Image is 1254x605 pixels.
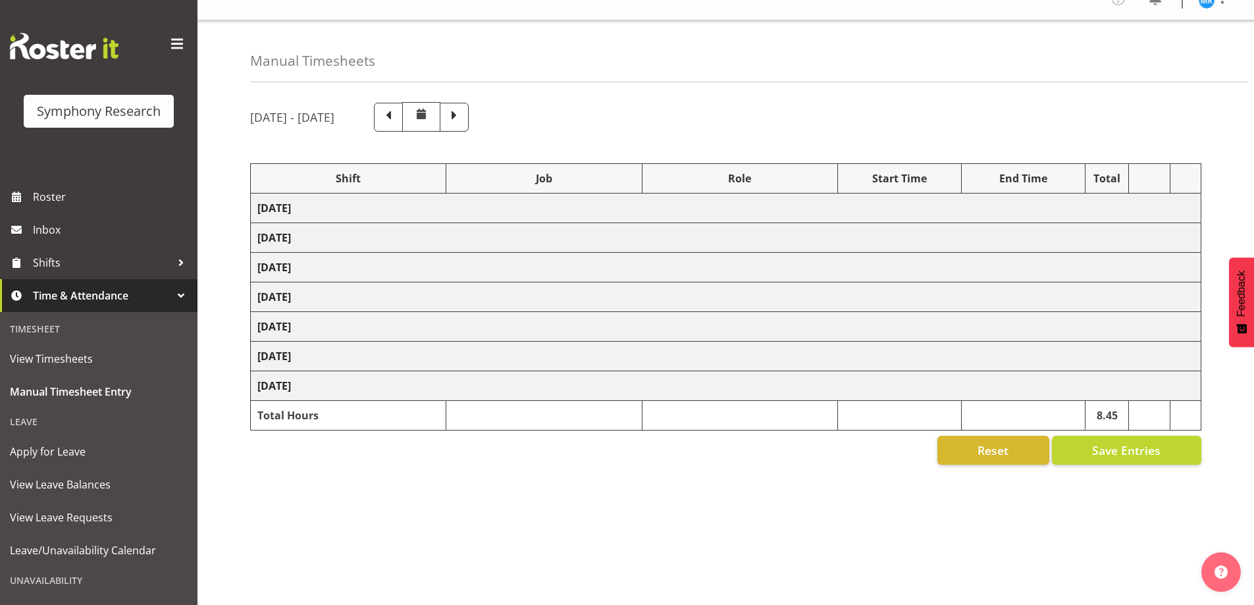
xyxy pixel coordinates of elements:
[33,220,191,240] span: Inbox
[3,315,194,342] div: Timesheet
[1092,171,1122,186] div: Total
[250,110,334,124] h5: [DATE] - [DATE]
[937,436,1049,465] button: Reset
[1092,442,1161,459] span: Save Entries
[10,33,118,59] img: Rosterit website logo
[250,53,375,68] h4: Manual Timesheets
[3,435,194,468] a: Apply for Leave
[33,286,171,305] span: Time & Attendance
[251,194,1201,223] td: [DATE]
[10,508,188,527] span: View Leave Requests
[1085,401,1129,431] td: 8.45
[3,501,194,534] a: View Leave Requests
[3,342,194,375] a: View Timesheets
[10,540,188,560] span: Leave/Unavailability Calendar
[257,171,439,186] div: Shift
[649,171,831,186] div: Role
[10,349,188,369] span: View Timesheets
[3,375,194,408] a: Manual Timesheet Entry
[33,253,171,273] span: Shifts
[968,171,1078,186] div: End Time
[251,223,1201,253] td: [DATE]
[37,101,161,121] div: Symphony Research
[251,342,1201,371] td: [DATE]
[3,534,194,567] a: Leave/Unavailability Calendar
[33,187,191,207] span: Roster
[10,475,188,494] span: View Leave Balances
[1236,271,1247,317] span: Feedback
[3,567,194,594] div: Unavailability
[251,253,1201,282] td: [DATE]
[3,408,194,435] div: Leave
[1229,257,1254,347] button: Feedback - Show survey
[251,371,1201,401] td: [DATE]
[3,468,194,501] a: View Leave Balances
[10,382,188,402] span: Manual Timesheet Entry
[453,171,635,186] div: Job
[251,401,446,431] td: Total Hours
[251,282,1201,312] td: [DATE]
[1052,436,1201,465] button: Save Entries
[1215,566,1228,579] img: help-xxl-2.png
[978,442,1008,459] span: Reset
[10,442,188,461] span: Apply for Leave
[845,171,954,186] div: Start Time
[251,312,1201,342] td: [DATE]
